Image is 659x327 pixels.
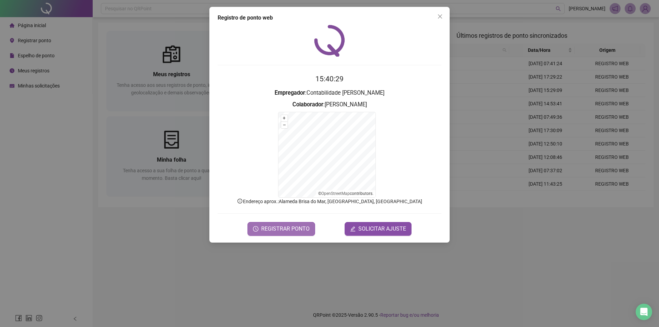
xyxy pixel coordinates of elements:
[237,198,243,204] span: info-circle
[437,14,443,19] span: close
[358,225,406,233] span: SOLICITAR AJUSTE
[275,90,305,96] strong: Empregador
[350,226,356,232] span: edit
[292,101,323,108] strong: Colaborador
[218,100,441,109] h3: : [PERSON_NAME]
[315,75,344,83] time: 15:40:29
[218,198,441,205] p: Endereço aprox. : Alameda Brisa do Mar, [GEOGRAPHIC_DATA], [GEOGRAPHIC_DATA]
[261,225,310,233] span: REGISTRAR PONTO
[218,14,441,22] div: Registro de ponto web
[435,11,446,22] button: Close
[281,122,288,128] button: –
[253,226,258,232] span: clock-circle
[281,115,288,121] button: +
[345,222,412,236] button: editSOLICITAR AJUSTE
[321,191,350,196] a: OpenStreetMap
[247,222,315,236] button: REGISTRAR PONTO
[314,25,345,57] img: QRPoint
[636,304,652,320] div: Open Intercom Messenger
[318,191,373,196] li: © contributors.
[218,89,441,97] h3: : Contabilidade [PERSON_NAME]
